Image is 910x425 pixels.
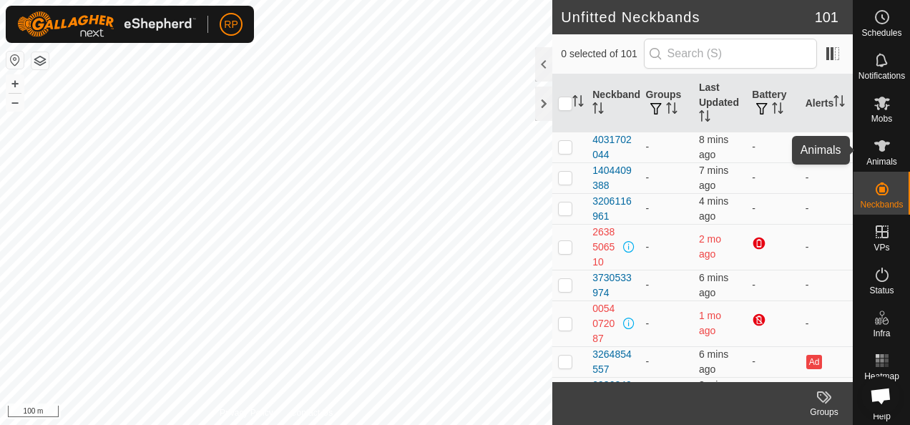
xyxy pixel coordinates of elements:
[873,412,891,421] span: Help
[644,39,817,69] input: Search (S)
[6,75,24,92] button: +
[800,193,853,224] td: -
[592,347,634,377] div: 3264854557
[572,97,584,109] p-sorticon: Activate to sort
[592,194,634,224] div: 3206116961
[874,243,889,252] span: VPs
[592,225,620,270] div: 2638506510
[640,132,693,162] td: -
[6,94,24,111] button: –
[224,17,238,32] span: RP
[699,112,710,124] p-sorticon: Activate to sort
[592,163,634,193] div: 1404409388
[587,74,640,132] th: Neckband
[746,270,799,301] td: -
[640,301,693,346] td: -
[17,11,196,37] img: Gallagher Logo
[746,346,799,377] td: -
[640,224,693,270] td: -
[806,140,822,155] button: Ad
[592,132,634,162] div: 4031702044
[31,52,49,69] button: Map Layers
[746,193,799,224] td: -
[699,195,728,222] span: 3 Sept 2025, 5:58 am
[800,74,853,132] th: Alerts
[699,379,728,406] span: 3 Sept 2025, 5:59 am
[871,114,892,123] span: Mobs
[640,193,693,224] td: -
[699,272,728,298] span: 3 Sept 2025, 5:55 am
[592,104,604,116] p-sorticon: Activate to sort
[800,301,853,346] td: -
[746,162,799,193] td: -
[833,97,845,109] p-sorticon: Activate to sort
[220,406,273,419] a: Privacy Policy
[666,104,677,116] p-sorticon: Activate to sort
[873,329,890,338] span: Infra
[869,286,894,295] span: Status
[796,406,853,419] div: Groups
[699,134,728,160] span: 3 Sept 2025, 5:54 am
[815,6,838,28] span: 101
[746,74,799,132] th: Battery
[866,157,897,166] span: Animals
[699,310,721,336] span: 22 July 2025, 9:45 am
[800,162,853,193] td: -
[746,377,799,408] td: -
[806,355,822,369] button: Ad
[746,132,799,162] td: -
[699,233,721,260] span: 19 June 2025, 1:35 pm
[592,378,634,408] div: 0986240806
[6,52,24,69] button: Reset Map
[640,162,693,193] td: -
[592,301,620,346] div: 0054072087
[561,9,814,26] h2: Unfitted Neckbands
[693,74,746,132] th: Last Updated
[592,270,634,301] div: 3730533974
[290,406,333,419] a: Contact Us
[864,372,899,381] span: Heatmap
[561,47,643,62] span: 0 selected of 101
[861,376,900,415] a: Open chat
[861,29,901,37] span: Schedules
[640,74,693,132] th: Groups
[640,377,693,408] td: -
[800,270,853,301] td: -
[640,270,693,301] td: -
[699,165,728,191] span: 3 Sept 2025, 5:55 am
[860,200,903,209] span: Neckbands
[699,348,728,375] span: 3 Sept 2025, 5:55 am
[800,224,853,270] td: -
[640,346,693,377] td: -
[772,104,783,116] p-sorticon: Activate to sort
[858,72,905,80] span: Notifications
